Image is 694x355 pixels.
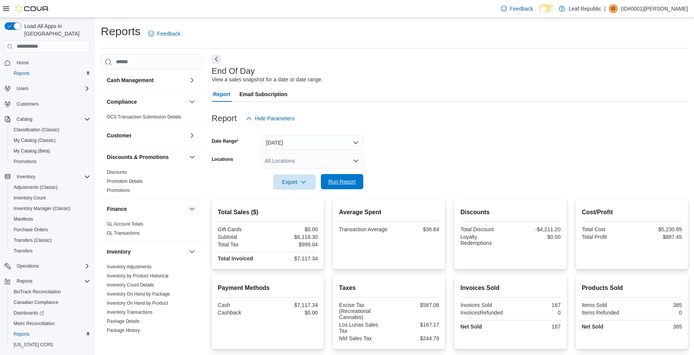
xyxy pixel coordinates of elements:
div: Loyalty Redemptions [460,234,509,246]
a: Manifests [11,215,36,224]
p: (ID#0001)[PERSON_NAME] [621,4,688,13]
button: Transfers (Classic) [8,235,93,246]
span: Dashboards [11,308,90,318]
a: Inventory Adjustments [107,264,152,269]
a: My Catalog (Beta) [11,146,53,156]
button: Catalog [14,115,35,124]
h3: Discounts & Promotions [107,153,169,161]
h2: Products Sold [582,283,682,293]
a: Package History [107,328,140,333]
span: Reports [11,69,90,78]
a: Feedback [145,26,183,41]
span: Manifests [11,215,90,224]
div: $244.79 [391,335,439,341]
a: Customers [14,100,42,109]
span: Run Report [328,178,356,185]
span: Report [213,87,230,102]
button: [US_STATE] CCRS [8,339,93,350]
a: OCS Transaction Submission Details [107,114,181,120]
h1: Reports [101,24,141,39]
button: Manifests [8,214,93,224]
span: Metrc Reconciliation [14,321,55,327]
span: Operations [14,262,90,271]
span: My Catalog (Classic) [14,137,56,143]
span: Dashboards [14,310,44,316]
span: Hide Parameters [255,115,295,122]
button: Export [273,174,316,190]
span: Catalog [17,116,32,122]
div: Cashback [218,310,266,316]
p: Leaf Republic [569,4,601,13]
div: $167.17 [391,322,439,328]
span: [US_STATE] CCRS [14,342,53,348]
span: Package History [107,327,140,333]
span: Classification (Classic) [14,127,59,133]
span: Home [17,60,29,66]
span: Purchase Orders [14,227,48,233]
span: Customers [14,99,90,109]
a: Reports [11,69,33,78]
span: Inventory Manager (Classic) [11,204,90,213]
span: Inventory Manager (Classic) [14,206,70,212]
a: Classification (Classic) [11,125,63,134]
span: My Catalog (Classic) [11,136,90,145]
button: Inventory Count [8,193,93,203]
span: Inventory Adjustments [107,264,152,270]
div: Excise Tax (Recreational Cannabis) [339,302,388,320]
a: GL Transactions [107,230,140,236]
button: Finance [107,205,186,213]
div: $5,230.85 [633,226,682,232]
span: Reports [17,278,33,284]
span: Inventory Count Details [107,282,154,288]
button: Compliance [107,98,186,106]
button: Reports [2,276,93,286]
span: Reports [11,330,90,339]
span: Adjustments (Classic) [11,183,90,192]
a: Adjustments (Classic) [11,183,61,192]
button: Discounts & Promotions [107,153,186,161]
div: Transaction Average [339,226,388,232]
button: Reports [14,277,36,286]
a: Inventory by Product Historical [107,273,169,279]
span: Transfers (Classic) [14,237,52,243]
button: Transfers [8,246,93,256]
button: Metrc Reconciliation [8,318,93,329]
div: Gift Cards [218,226,266,232]
a: Inventory On Hand by Package [107,291,170,297]
button: Cash Management [107,76,186,84]
span: Promotions [107,187,130,193]
strong: Net Sold [460,324,482,330]
div: $0.00 [269,310,318,316]
button: Inventory [14,172,38,181]
button: Purchase Orders [8,224,93,235]
span: Inventory On Hand by Package [107,291,170,297]
button: Reports [8,329,93,339]
span: Inventory [17,174,35,180]
span: Export [278,174,311,190]
button: Inventory [188,247,197,256]
button: [DATE] [262,135,363,150]
h3: Compliance [107,98,137,106]
span: Inventory On Hand by Product [107,300,168,306]
a: Home [14,58,32,67]
button: Customer [188,131,197,140]
a: Inventory Count [11,193,49,202]
a: Package Details [107,319,140,324]
a: [US_STATE] CCRS [11,340,56,349]
span: Inventory [14,172,90,181]
span: Adjustments (Classic) [14,184,58,190]
div: Discounts & Promotions [101,168,203,198]
a: BioTrack Reconciliation [11,287,64,296]
span: Transfers [11,246,90,255]
h3: Report [212,114,237,123]
div: $887.45 [633,234,682,240]
a: Reports [11,330,33,339]
a: Inventory On Hand by Product [107,301,168,306]
span: Inventory by Product Historical [107,273,169,279]
div: $587.08 [391,302,439,308]
span: Inventory Count [14,195,46,201]
span: Promotions [11,157,90,166]
button: Operations [14,262,42,271]
span: Inventory Count [11,193,90,202]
